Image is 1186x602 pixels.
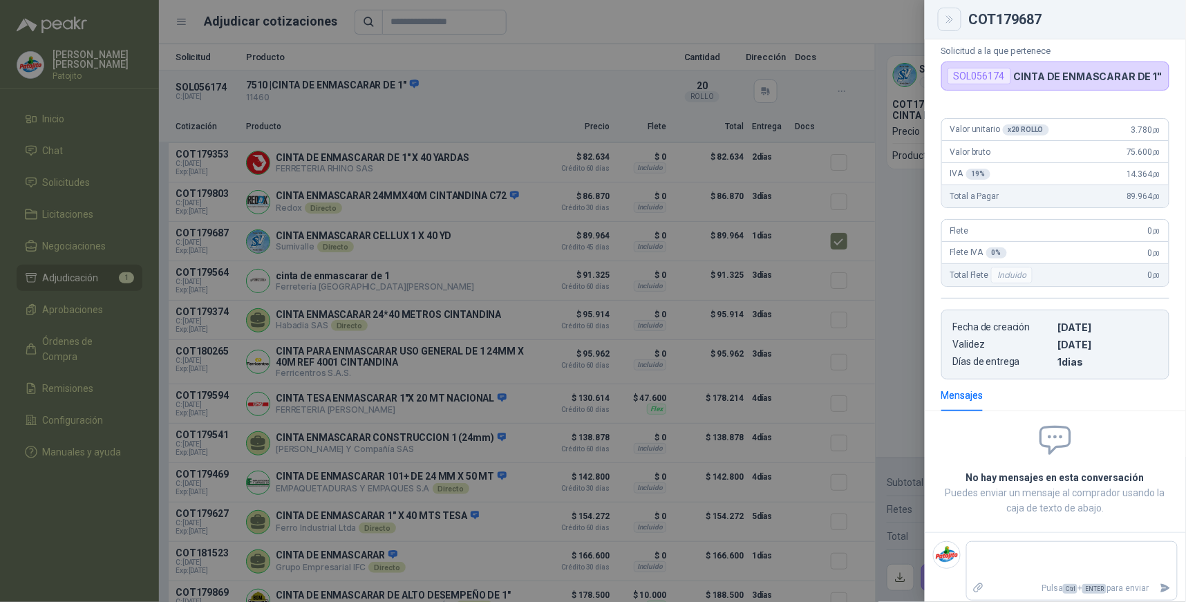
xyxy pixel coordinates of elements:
[1063,584,1077,594] span: Ctrl
[950,247,1007,258] span: Flete IVA
[950,191,999,201] span: Total a Pagar
[967,576,990,601] label: Adjuntar archivos
[1148,248,1160,258] span: 0
[1058,356,1158,368] p: 1 dias
[1152,171,1160,178] span: ,00
[1152,126,1160,134] span: ,00
[953,356,1053,368] p: Días de entrega
[990,576,1155,601] p: Pulsa + para enviar
[1148,226,1160,236] span: 0
[950,267,1035,283] span: Total Flete
[953,339,1053,350] p: Validez
[1152,272,1160,279] span: ,00
[966,169,991,180] div: 19 %
[969,12,1169,26] div: COT179687
[950,169,990,180] span: IVA
[941,11,958,28] button: Close
[1148,270,1160,280] span: 0
[1127,147,1160,157] span: 75.600
[941,470,1169,485] h2: No hay mensajes en esta conversación
[1152,250,1160,257] span: ,00
[1058,339,1158,350] p: [DATE]
[1014,70,1163,82] p: CINTA DE ENMASCARAR DE 1"
[950,124,1049,135] span: Valor unitario
[1127,169,1160,179] span: 14.364
[948,68,1011,84] div: SOL056174
[941,46,1169,56] p: Solicitud a la que pertenece
[941,388,983,403] div: Mensajes
[941,485,1169,516] p: Puedes enviar un mensaje al comprador usando la caja de texto de abajo.
[1131,125,1160,135] span: 3.780
[1003,124,1049,135] div: x 20 ROLLO
[1152,193,1160,200] span: ,00
[934,542,960,568] img: Company Logo
[1082,584,1107,594] span: ENTER
[1058,321,1158,333] p: [DATE]
[950,226,968,236] span: Flete
[1152,227,1160,235] span: ,00
[1152,149,1160,156] span: ,00
[991,267,1033,283] div: Incluido
[950,147,990,157] span: Valor bruto
[1154,576,1177,601] button: Enviar
[1127,191,1160,201] span: 89.964
[953,321,1053,333] p: Fecha de creación
[986,247,1007,258] div: 0 %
